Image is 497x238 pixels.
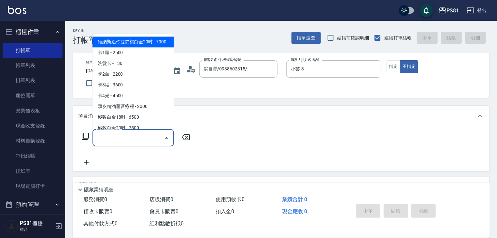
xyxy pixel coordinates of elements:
[216,196,245,202] span: 使用預收卡 0
[3,196,63,213] button: 預約管理
[3,133,63,148] a: 材料自購登錄
[73,29,96,33] h2: Key In
[436,4,461,17] button: PS81
[387,60,401,73] button: 指定
[92,69,174,80] span: 卡2蘆 - 2200
[291,57,319,62] label: 服務人員姓名/編號
[83,220,118,227] span: 其他付款方式 0
[447,7,459,15] div: PS81
[73,177,489,192] div: 店販銷售
[204,57,241,62] label: 顧客姓名/手機號碼/編號
[3,73,63,88] a: 掛單列表
[3,23,63,40] button: 櫃檯作業
[169,63,185,79] button: Choose date, selected date is 2025-09-10
[282,196,307,202] span: 業績合計 0
[282,208,307,215] span: 現金應收 0
[291,32,321,44] button: 帳單速查
[83,208,112,215] span: 預收卡販賣 0
[92,112,174,123] span: 極致白金18吋 - 6500
[3,58,63,73] a: 帳單列表
[5,220,18,233] img: Person
[216,208,234,215] span: 扣入金 0
[84,186,113,193] p: 隱藏業績明細
[92,80,174,90] span: 卡3結 - 3600
[20,227,53,232] p: 櫃台
[92,37,174,47] span: 維納斯迷你雙節棍白金20吋 - 7000
[78,181,98,188] p: 店販銷售
[86,66,167,76] input: YYYY/MM/DD hh:mm
[83,196,107,202] span: 服務消費 0
[86,60,100,65] label: 帳單日期
[400,60,418,73] button: 不指定
[149,196,173,202] span: 店販消費 0
[8,6,26,14] img: Logo
[337,35,369,41] span: 結帳前確認明細
[3,148,63,163] a: 每日結帳
[92,101,174,112] span: 頭皮精油蘆薈療程 - 2000
[161,133,172,143] button: Close
[20,220,53,227] h5: PS81櫃檯
[3,103,63,118] a: 營業儀表板
[3,213,63,230] button: 報表及分析
[3,43,63,58] a: 打帳單
[149,220,184,227] span: 紅利點數折抵 0
[92,90,174,101] span: 卡4光 - 4500
[92,123,174,133] span: 極致白金20吋 - 7500
[420,4,433,17] button: save
[78,113,98,120] p: 項目消費
[92,58,174,69] span: 洗髮卡 - 130
[464,5,489,17] button: 登出
[384,35,412,41] span: 連續打單結帳
[149,208,178,215] span: 會員卡販賣 0
[73,106,489,126] div: 項目消費
[3,179,63,194] a: 現場電腦打卡
[92,47,174,58] span: 卡1頭 - 2500
[3,164,63,179] a: 排班表
[3,88,63,103] a: 座位開單
[3,118,63,133] a: 現金收支登錄
[73,36,96,45] h3: 打帳單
